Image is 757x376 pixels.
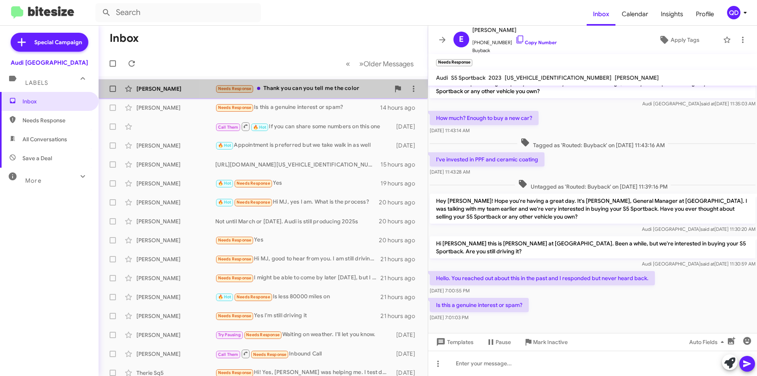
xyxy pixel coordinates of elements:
span: 2023 [489,74,502,81]
button: Apply Tags [638,33,719,47]
span: Call Them [218,352,239,357]
span: Tagged as 'Routed: Buyback' on [DATE] 11:43:16 AM [517,138,668,149]
span: « [346,59,350,69]
div: Thank you can you tell me the color [215,84,390,93]
span: Needs Response [218,275,252,281]
div: 20 hours ago [379,236,421,244]
div: [PERSON_NAME] [136,236,215,244]
div: [DATE] [392,331,421,339]
div: [DATE] [392,123,421,131]
div: 20 hours ago [379,217,421,225]
span: [DATE] 7:00:55 PM [430,288,470,294]
span: Audi [GEOGRAPHIC_DATA] [DATE] 11:30:20 AM [642,226,755,232]
div: [DATE] [392,142,421,150]
div: Not until March or [DATE]. Audi is still producing 2025s [215,217,379,225]
span: 🔥 Hot [253,125,267,130]
input: Search [95,3,261,22]
span: 🔥 Hot [218,143,231,148]
h1: Inbox [110,32,139,45]
div: Hi MJ, yes I am. What is the process? [215,198,379,207]
div: Audi [GEOGRAPHIC_DATA] [11,59,88,67]
span: Needs Response [237,181,270,186]
div: 21 hours ago [380,312,421,320]
button: Next [354,56,418,72]
span: Needs Response [237,294,270,299]
span: Older Messages [364,60,414,68]
p: Hey [PERSON_NAME]! Hope you're having a great day. It's [PERSON_NAME], General Manager at [GEOGRA... [430,194,755,224]
span: [PERSON_NAME] [615,74,659,81]
span: Auto Fields [689,335,727,349]
div: Yes [215,179,380,188]
div: [PERSON_NAME] [136,142,215,150]
div: [PERSON_NAME] [136,274,215,282]
span: Pause [496,335,511,349]
span: More [25,177,41,184]
div: Inbound Call [215,349,392,359]
button: Mark Inactive [517,335,574,349]
div: 14 hours ago [380,104,421,112]
a: Profile [690,3,720,26]
span: Call Them [218,125,239,130]
span: Audi [GEOGRAPHIC_DATA] [DATE] 11:35:03 AM [642,101,755,107]
div: [PERSON_NAME] [136,293,215,301]
span: Save a Deal [22,154,52,162]
span: Needs Response [218,105,252,110]
span: Inbox [22,97,89,105]
div: [DATE] [392,350,421,358]
div: [PERSON_NAME] [136,85,215,93]
a: Calendar [615,3,654,26]
div: [PERSON_NAME] [136,180,215,187]
button: Templates [428,335,480,349]
div: 15 hours ago [380,161,421,168]
p: How much? Enough to buy a new car? [430,111,539,125]
span: Needs Response [218,256,252,262]
span: Templates [434,335,474,349]
span: Labels [25,79,48,86]
span: 🔥 Hot [218,181,231,186]
a: Special Campaign [11,33,88,52]
span: [DATE] 11:43:14 AM [430,127,470,133]
div: I might be able to come by later [DATE], but I have almost 60,000 miles on the car and it's due t... [215,273,380,282]
span: 🔥 Hot [218,294,231,299]
span: [PERSON_NAME] [472,25,557,35]
div: If you can share some numbers on this one [215,122,392,131]
div: Hi MJ, good to hear from you. I am still driving my Q3. Would you be interested in buying a BMW X... [215,254,380,264]
span: [DATE] 11:43:28 AM [430,169,470,175]
span: All Conversations [22,135,67,143]
small: Needs Response [436,59,472,66]
div: Is less 80000 miles on [215,292,380,301]
div: Yes [215,236,379,245]
span: Needs Response [218,238,252,243]
div: 21 hours ago [380,293,421,301]
div: [PERSON_NAME] [136,198,215,206]
span: said at [701,226,714,232]
span: Untagged as 'Routed: Buyback' on [DATE] 11:39:16 PM [515,179,671,191]
span: [PHONE_NUMBER] [472,35,557,47]
span: Insights [654,3,690,26]
span: Audi [GEOGRAPHIC_DATA] [DATE] 11:30:59 AM [642,261,755,267]
span: Buyback [472,47,557,54]
p: I've invested in PPF and ceramic coating [430,152,544,166]
a: Copy Number [515,39,557,45]
span: Needs Response [218,313,252,318]
div: [PERSON_NAME] [136,161,215,168]
span: Mark Inactive [533,335,568,349]
span: Audi [436,74,448,81]
div: 20 hours ago [379,198,421,206]
div: [PERSON_NAME] [136,217,215,225]
a: Inbox [587,3,615,26]
nav: Page navigation example [341,56,418,72]
span: » [359,59,364,69]
span: [US_VEHICLE_IDENTIFICATION_NUMBER] [505,74,612,81]
span: Needs Response [218,86,252,91]
span: 🔥 Hot [218,200,231,205]
button: Auto Fields [683,335,733,349]
span: S5 Sportback [451,74,485,81]
span: E [459,33,464,46]
span: said at [701,101,715,107]
div: Waiting on weather. I'll let you know. [215,330,392,339]
span: said at [701,261,714,267]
